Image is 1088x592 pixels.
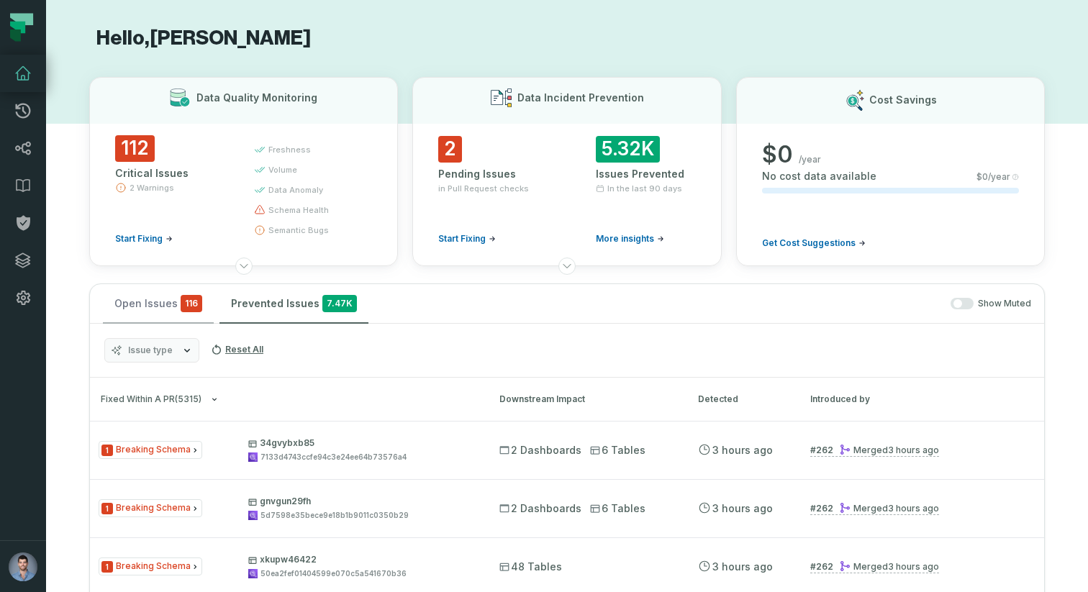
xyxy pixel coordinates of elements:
[128,345,173,356] span: Issue type
[101,561,113,573] span: Severity
[499,501,581,516] span: 2 Dashboards
[499,393,672,406] div: Downstream Impact
[810,444,939,457] a: #262Merged[DATE] 11:03:10 AM
[596,136,660,163] span: 5.32K
[839,561,939,572] div: Merged
[517,91,644,105] h3: Data Incident Prevention
[196,91,317,105] h3: Data Quality Monitoring
[590,443,645,457] span: 6 Tables
[810,393,940,406] div: Introduced by
[101,394,201,405] span: Fixed within a PR ( 5315 )
[248,496,473,507] p: gnvgun29fh
[260,510,409,521] div: 5d7598e35bece9e18b1b9011c0350b29
[596,233,664,245] a: More insights
[762,169,876,183] span: No cost data available
[888,503,939,514] relative-time: Sep 2, 2025, 11:03 AM GMT+3
[839,445,939,455] div: Merged
[89,26,1045,51] h1: Hello, [PERSON_NAME]
[712,560,773,573] relative-time: Sep 2, 2025, 11:03 AM GMT+3
[268,184,323,196] span: data anomaly
[219,284,368,323] button: Prevented Issues
[101,445,113,456] span: Severity
[888,561,939,572] relative-time: Sep 2, 2025, 11:03 AM GMT+3
[438,233,496,245] a: Start Fixing
[130,182,174,193] span: 2 Warnings
[762,237,856,249] span: Get Cost Suggestions
[698,393,784,406] div: Detected
[101,503,113,514] span: Severity
[89,77,398,266] button: Data Quality Monitoring112Critical Issues2 WarningsStart Fixingfreshnessvolumedata anomalyschema ...
[869,93,937,107] h3: Cost Savings
[839,503,939,514] div: Merged
[268,224,329,236] span: semantic bugs
[260,568,407,579] div: 50ea2fef01404599e070c5a541670b36
[101,394,473,405] button: Fixed within a PR(5315)
[99,557,202,575] span: Issue Type
[322,295,357,312] span: 7.47K
[712,444,773,456] relative-time: Sep 2, 2025, 11:03 AM GMT+3
[810,560,939,573] a: #262Merged[DATE] 11:03:10 AM
[115,233,173,245] a: Start Fixing
[596,167,696,181] div: Issues Prevented
[268,164,297,176] span: volume
[205,338,269,361] button: Reset All
[438,136,462,163] span: 2
[438,167,538,181] div: Pending Issues
[888,445,939,455] relative-time: Sep 2, 2025, 11:03 AM GMT+3
[260,452,407,463] div: 7133d4743ccfe94c3e24ee64b73576a4
[268,144,311,155] span: freshness
[499,560,562,574] span: 48 Tables
[99,441,202,459] span: Issue Type
[104,338,199,363] button: Issue type
[762,237,866,249] a: Get Cost Suggestions
[590,501,645,516] span: 6 Tables
[799,154,821,165] span: /year
[607,183,682,194] span: In the last 90 days
[115,135,155,162] span: 112
[438,233,486,245] span: Start Fixing
[712,502,773,514] relative-time: Sep 2, 2025, 11:03 AM GMT+3
[115,166,228,181] div: Critical Issues
[374,298,1031,310] div: Show Muted
[99,499,202,517] span: Issue Type
[181,295,202,312] span: critical issues and errors combined
[115,233,163,245] span: Start Fixing
[248,554,473,565] p: xkupw46422
[103,284,214,323] button: Open Issues
[762,140,793,169] span: $ 0
[268,204,329,216] span: schema health
[438,183,529,194] span: in Pull Request checks
[499,443,581,457] span: 2 Dashboards
[976,171,1010,183] span: $ 0 /year
[412,77,721,266] button: Data Incident Prevention2Pending Issuesin Pull Request checksStart Fixing5.32KIssues PreventedIn ...
[736,77,1045,266] button: Cost Savings$0/yearNo cost data available$0/yearGet Cost Suggestions
[596,233,654,245] span: More insights
[810,502,939,515] a: #262Merged[DATE] 11:03:10 AM
[9,552,37,581] img: avatar of Ori Machlis
[248,437,473,449] p: 34gvybxb85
